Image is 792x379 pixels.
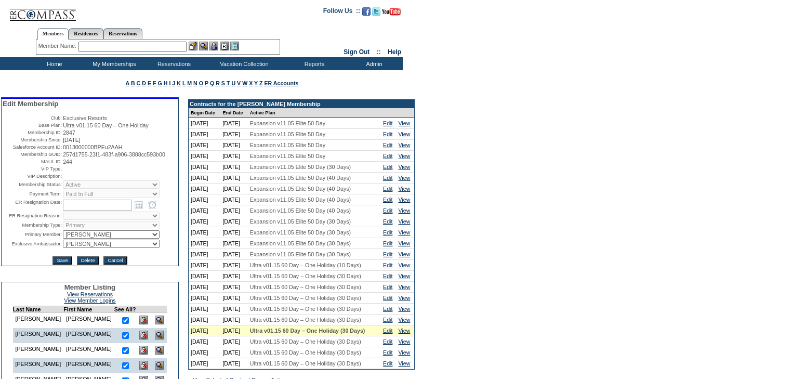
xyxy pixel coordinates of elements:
a: U [231,80,235,86]
td: Base Plan: [3,122,62,128]
a: Edit [383,262,392,268]
td: [DATE] [189,315,220,325]
span: Exclusive Resorts [63,115,107,121]
span: Ultra v01.15 60 Day – One Holiday (30 Days) [250,338,361,345]
span: Ultra v01.15 60 Day – One Holiday (30 Days) [250,284,361,290]
td: [DATE] [220,129,247,140]
a: N [193,80,197,86]
a: Edit [383,338,392,345]
td: [DATE] [220,205,247,216]
td: [DATE] [220,293,247,304]
span: Expansion v11.05 Elite 50 Day (40 Days) [250,207,351,214]
td: [DATE] [220,238,247,249]
a: Edit [383,306,392,312]
input: Cancel [103,256,127,265]
td: End Date [220,108,247,118]
span: 2847 [63,129,75,136]
td: [DATE] [220,162,247,173]
td: ER Resignation Date: [3,199,62,211]
span: Expansion v11.05 Elite 50 Day [250,142,325,148]
a: Edit [383,164,392,170]
a: Q [210,80,214,86]
img: Delete [139,361,148,370]
td: Reports [283,57,343,70]
span: Expansion v11.05 Elite 50 Day (40 Days) [250,197,351,203]
td: [DATE] [189,293,220,304]
a: View [398,142,410,148]
a: View [398,338,410,345]
a: Edit [383,273,392,279]
td: MAUL ID: [3,159,62,165]
a: View [398,175,410,181]
a: J [172,80,175,86]
a: R [216,80,220,86]
td: Membership ID: [3,129,62,136]
a: G [157,80,162,86]
a: Edit [383,349,392,356]
td: [DATE] [189,129,220,140]
td: [DATE] [189,260,220,271]
img: Delete [139,331,148,339]
td: [DATE] [189,282,220,293]
a: View [398,131,410,137]
td: [DATE] [220,304,247,315]
a: Edit [383,229,392,236]
td: [DATE] [220,227,247,238]
td: Contracts for the [PERSON_NAME] Membership [189,100,414,108]
td: Membership Status: [3,180,62,189]
td: Begin Date [189,108,220,118]
img: b_calculator.gif [230,42,239,50]
span: Expansion v11.05 Elite 50 Day [250,120,325,126]
a: S [221,80,225,86]
a: View [398,349,410,356]
img: Delete [139,346,148,355]
span: Expansion v11.05 Elite 50 Day (40 Days) [250,186,351,192]
td: [DATE] [189,249,220,260]
a: H [164,80,168,86]
a: View [398,240,410,246]
td: [PERSON_NAME] [12,343,63,358]
span: 0013000000BPEu2AAH [63,144,122,150]
img: View [199,42,208,50]
a: Edit [383,175,392,181]
td: [DATE] [189,304,220,315]
a: Edit [383,131,392,137]
span: :: [377,48,381,56]
span: Edit Membership [3,100,58,108]
a: View [398,164,410,170]
a: Edit [383,197,392,203]
td: Payment Term: [3,190,62,198]
a: View [398,218,410,225]
td: Admin [343,57,403,70]
td: See All? [114,306,136,313]
a: Open the calendar popup. [133,199,144,211]
td: [DATE] [220,358,247,369]
span: Ultra v01.15 60 Day – One Holiday (30 Days) [250,360,361,367]
a: View [398,328,410,334]
a: Reservations [103,28,142,39]
td: Club: [3,115,62,121]
a: Subscribe to our YouTube Channel [382,10,401,17]
a: E [148,80,151,86]
td: Membership GUID: [3,151,62,158]
a: L [182,80,186,86]
a: View [398,306,410,312]
a: K [177,80,181,86]
span: Ultra v01.15 60 Day – One Holiday (30 Days) [250,306,361,312]
a: Edit [383,251,392,257]
td: [DATE] [189,325,220,336]
a: View [398,284,410,290]
td: Last Name [12,306,63,313]
td: [DATE] [220,140,247,151]
a: Edit [383,317,392,323]
span: Expansion v11.05 Elite 50 Day (40 Days) [250,175,351,181]
a: Z [259,80,263,86]
td: Salesforce Account ID: [3,144,62,150]
span: Ultra v01.15 60 Day – One Holiday (30 Days) [250,317,361,323]
img: View Dashboard [155,361,164,370]
a: View [398,251,410,257]
span: Expansion v11.05 Elite 50 Day (30 Days) [250,218,351,225]
a: X [249,80,253,86]
a: Follow us on Twitter [372,10,380,17]
td: Active Plan [248,108,381,118]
